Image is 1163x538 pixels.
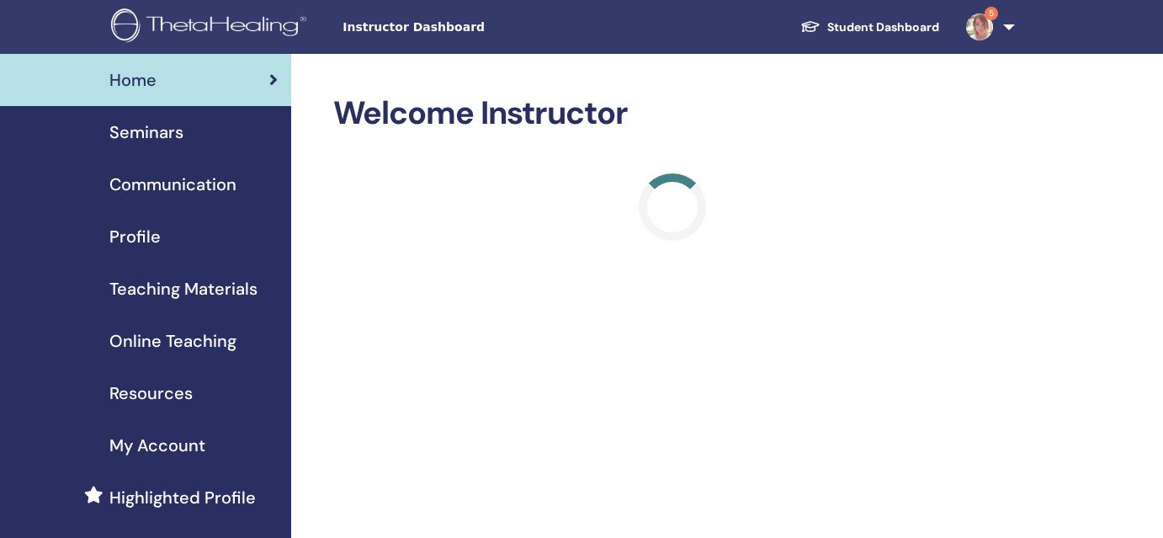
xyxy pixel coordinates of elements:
span: Instructor Dashboard [343,19,595,36]
a: Student Dashboard [787,12,953,43]
span: My Account [109,433,205,458]
span: Resources [109,381,193,406]
span: Teaching Materials [109,276,258,301]
span: Communication [109,172,236,197]
img: graduation-cap-white.svg [800,19,820,34]
h2: Welcome Instructor [333,94,1012,133]
span: Home [109,67,157,93]
span: Highlighted Profile [109,485,256,510]
span: Seminars [109,120,183,145]
img: logo.png [111,8,312,46]
img: default.jpg [966,13,993,40]
span: Online Teaching [109,328,236,354]
span: Profile [109,224,161,249]
span: 5 [985,7,998,20]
